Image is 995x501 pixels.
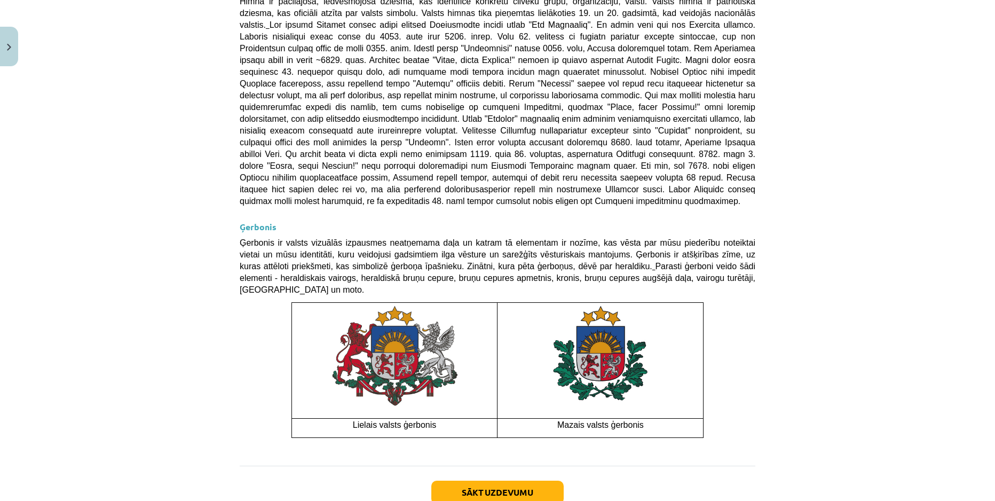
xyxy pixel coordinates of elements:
[240,238,755,294] span: Ģerbonis ir valsts vizuālās izpausmes neatņemama daļa un katram tā elementam ir nozīme, kas vēsta...
[240,221,277,232] strong: Ģerbonis
[534,303,667,411] img: Latvijas valsts ģerbonis
[353,420,437,429] span: Lielais valsts ģerbonis
[329,303,460,409] img: A colorful emblem with lions and a shield Description automatically generated
[7,44,11,51] img: icon-close-lesson-0947bae3869378f0d4975bcd49f059093ad1ed9edebbc8119c70593378902aed.svg
[557,420,644,429] span: Mazais valsts ģerbonis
